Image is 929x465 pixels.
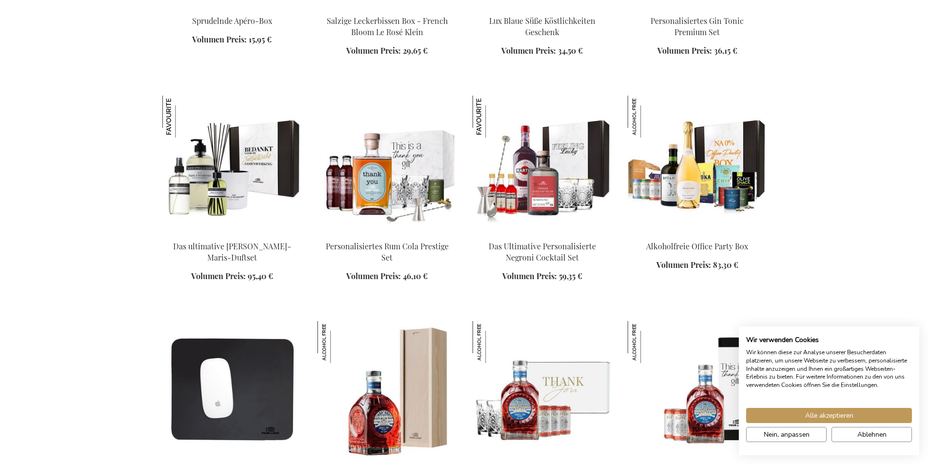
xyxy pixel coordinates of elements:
[317,454,457,463] a: MM Antverpia Spritz 1919 0% - Personalised Business Gift MM Antverpia Spritz 1919 0% - Personalis...
[714,45,737,56] span: 36,15 €
[805,410,853,421] span: Alle akzeptieren
[628,96,767,232] img: Non-Alcoholic Office Party Box
[317,96,457,232] img: Personalised Rum Cola Prestige Set
[191,271,273,282] a: Volumen Preis: 95,40 €
[857,429,887,440] span: Ablehnen
[473,96,514,138] img: Das Ultimative Personalisierte Negroni Cocktail Set
[473,96,612,232] img: The Ultimate Personalized Negroni Cocktail Set
[317,321,457,458] img: MM Antverpia Spritz 1919 0% - Personalised Business Gift
[403,271,428,281] span: 46,10 €
[473,3,612,12] a: Lux Blue Sweet Delights Gift
[501,45,583,57] a: Volumen Preis: 34,50 €
[327,16,448,37] a: Salzige Leckerbissen Box - French Bloom Le Rosé Klein
[317,3,457,12] a: Salty Treats Box - French Bloom Le Rose Small
[162,3,302,12] a: Sparkling Apero Box
[489,16,595,37] a: Lux Blaue Süße Köstlichkeiten Geschenk
[346,45,401,56] span: Volumen Preis:
[162,96,204,138] img: Das ultimative Marie-Stella-Maris-Duftset
[656,260,738,271] a: Volumen Preis: 83,30 €
[628,321,767,458] img: MM Antverpia Spritz 1919 0% Gift Set
[317,228,457,238] a: Personalised Rum Cola Prestige Set
[746,336,912,344] h2: Wir verwenden Cookies
[628,96,670,138] img: Alkoholfreie Office Party Box
[764,429,810,440] span: Nein, anpassen
[173,241,291,263] a: Das ultimative [PERSON_NAME]-Maris-Duftset
[162,228,302,238] a: The Ultimate Marie-Stella-Maris Fragrance Set Das ultimative Marie-Stella-Maris-Duftset
[559,271,582,281] span: 59,35 €
[501,45,556,56] span: Volumen Preis:
[502,271,557,281] span: Volumen Preis:
[191,271,246,281] span: Volumen Preis:
[489,241,596,263] a: Das Ultimative Personalisierte Negroni Cocktail Set
[628,321,670,363] img: MM Antverpia Spritz 1919 0% Gift Set
[162,454,302,463] a: Personalised Leather Mouse Pad - Black
[713,260,738,270] span: 83,30 €
[192,16,272,26] a: Sprudelnde Apéro-Box
[558,45,583,56] span: 34,50 €
[249,34,272,44] span: 15,95 €
[628,228,767,238] a: Non-Alcoholic Office Party Box Alkoholfreie Office Party Box
[656,260,711,270] span: Volumen Preis:
[657,45,737,57] a: Volumen Preis: 36,15 €
[403,45,428,56] span: 29,65 €
[162,96,302,232] img: The Ultimate Marie-Stella-Maris Fragrance Set
[473,321,514,363] img: MM Antverpia Spritz 1919 0% Experience Gift Set
[657,45,712,56] span: Volumen Preis:
[326,241,449,263] a: Personalisiertes Rum Cola Prestige Set
[746,427,827,442] button: cookie Einstellungen anpassen
[346,45,428,57] a: Volumen Preis: 29,65 €
[473,321,612,458] img: MM Antverpia Spritz 1919 0% Experience Gift Set
[628,3,767,12] a: GEPERSONALISEERDE GIN TONIC COCKTAIL SET
[746,408,912,423] button: Akzeptieren Sie alle cookies
[346,271,428,282] a: Volumen Preis: 46,10 €
[473,454,612,463] a: MM Antverpia Spritz 1919 0% Experience Gift Set MM Antverpia Spritz 1919 0% Experience Gift Set
[192,34,272,45] a: Volumen Preis: 15,95 €
[746,348,912,389] p: Wir können diese zur Analyse unserer Besucherdaten platzieren, um unsere Webseite zu verbessern, ...
[502,271,582,282] a: Volumen Preis: 59,35 €
[248,271,273,281] span: 95,40 €
[646,241,748,251] a: Alkoholfreie Office Party Box
[192,34,247,44] span: Volumen Preis:
[651,16,744,37] a: Personalisiertes Gin Tonic Premium Set
[628,454,767,463] a: MM Antverpia Spritz 1919 0% Gift Set MM Antverpia Spritz 1919 0% Gift Set
[831,427,912,442] button: Alle verweigern cookies
[162,321,302,458] img: Personalised Leather Mouse Pad - Black
[346,271,401,281] span: Volumen Preis:
[473,228,612,238] a: The Ultimate Personalized Negroni Cocktail Set Das Ultimative Personalisierte Negroni Cocktail Set
[317,321,359,363] img: MM Antverpia Spritz 1919 0% - Personalised Business Gift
